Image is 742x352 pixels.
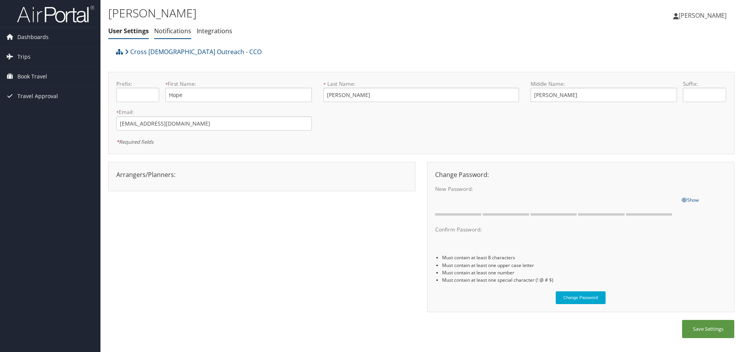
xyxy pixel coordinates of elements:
label: Middle Name: [531,80,677,88]
li: Must contain at least one number [442,269,726,276]
a: Notifications [154,27,191,35]
div: Change Password: [429,170,732,179]
li: Must contain at least one upper case letter [442,262,726,269]
a: [PERSON_NAME] [673,4,734,27]
label: Suffix: [683,80,726,88]
li: Must contain at least 8 characters [442,254,726,261]
label: Last Name: [323,80,519,88]
a: Show [682,195,699,204]
span: Trips [17,47,31,66]
label: Prefix: [116,80,159,88]
div: Arrangers/Planners: [111,170,413,179]
span: Dashboards [17,27,49,47]
img: airportal-logo.png [17,5,94,23]
a: User Settings [108,27,149,35]
span: Book Travel [17,67,47,86]
span: [PERSON_NAME] [679,11,727,20]
a: Integrations [197,27,232,35]
li: Must contain at least one special character (! @ # $) [442,276,726,284]
label: First Name: [165,80,312,88]
a: Cross [DEMOGRAPHIC_DATA] Outreach - CCO [125,44,262,60]
h1: [PERSON_NAME] [108,5,526,21]
em: Required fields [116,138,153,145]
label: Email: [116,108,312,116]
label: New Password: [435,185,676,193]
label: Confirm Password: [435,226,676,233]
span: Show [682,197,699,203]
button: Change Password [556,291,606,304]
button: Save Settings [682,320,734,338]
span: Travel Approval [17,87,58,106]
